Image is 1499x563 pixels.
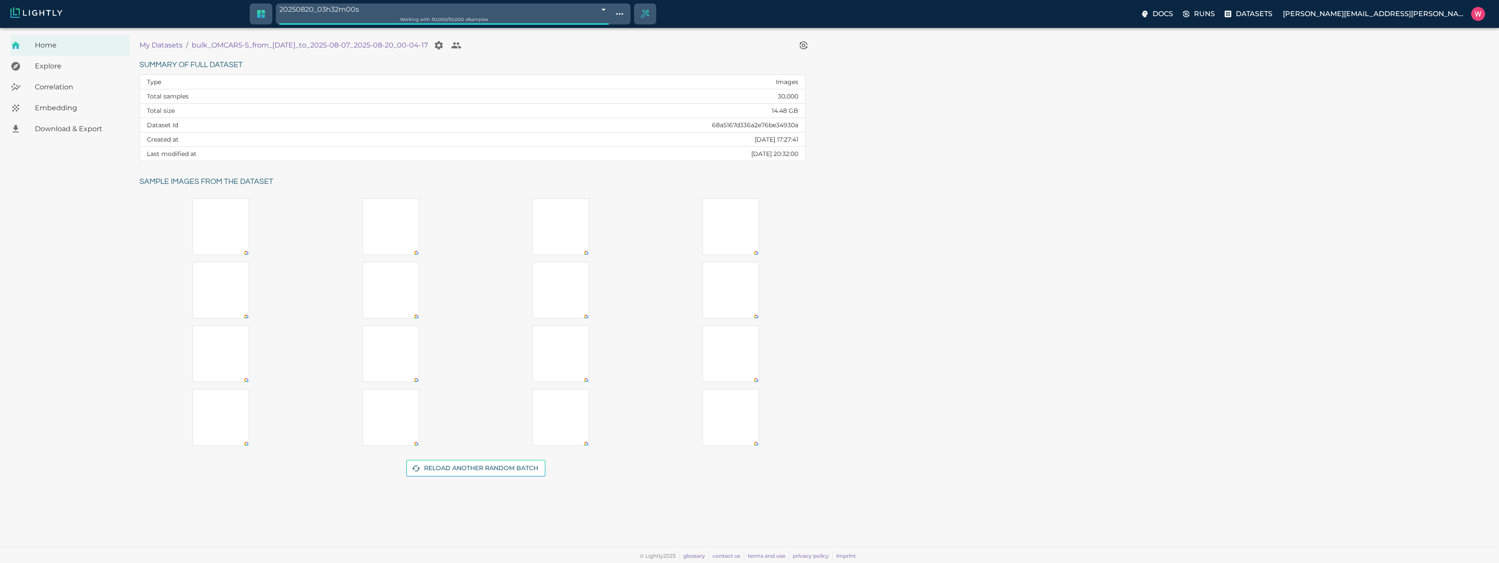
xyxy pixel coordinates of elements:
a: terms and use [748,553,785,559]
a: contact us [712,553,740,559]
label: Runs [1180,6,1218,22]
a: Correlation [10,77,129,98]
img: William Maio [1471,7,1485,21]
a: imprint [836,553,856,559]
p: Docs [1153,9,1173,19]
nav: breadcrumb [139,37,795,54]
a: My Datasets [139,40,183,51]
label: Docs [1139,6,1177,22]
button: Collaborate on your dataset [448,37,465,54]
p: Runs [1194,9,1215,19]
button: View worker run detail [793,35,814,55]
a: Embedding [10,98,129,119]
li: / [186,40,188,51]
div: 20250820_03h32m00s [279,3,609,15]
a: privacy policy [793,553,829,559]
td: Images [398,75,805,89]
label: [PERSON_NAME][EMAIL_ADDRESS][PERSON_NAME]William Maio [1279,4,1489,24]
a: bulk_OMCAR5-5_from_[DATE]_to_2025-08-07_2025-08-20_00-04-17 [192,40,428,51]
h6: Summary of full dataset [139,58,806,72]
span: Explore [35,61,122,71]
a: Home [10,35,129,56]
td: [DATE] 20:32:00 [398,147,805,161]
th: Last modified at [140,147,398,161]
a: Switch to crop dataset [251,3,271,24]
button: Show tag tree [612,7,627,21]
th: Dataset Id [140,118,398,132]
p: Datasets [1236,9,1272,19]
button: Manage your dataset [430,37,448,54]
span: © Lightly 2025 [640,553,676,559]
label: Datasets [1222,6,1276,22]
p: bulk_OMCAR5-5_from_2025-08-07_to_2025-08-07_2025-08-20_00-04-17 [192,40,428,51]
a: Download & Export [10,119,129,139]
p: [PERSON_NAME][EMAIL_ADDRESS][PERSON_NAME] [1283,9,1468,19]
span: Working with 30,000 / 30,000 of samples [400,17,488,22]
th: Total size [140,104,398,118]
th: Total samples [140,89,398,104]
th: Created at [140,132,398,147]
button: Reload another random batch [406,460,546,477]
span: Correlation [35,82,122,92]
a: glossary [683,553,705,559]
td: 30,000 [398,89,805,104]
nav: explore, analyze, sample, metadata, embedding, correlations label, download your dataset [10,35,129,139]
div: Create selection [634,3,655,24]
td: 14.48 GB [398,104,805,118]
td: 68a5167d336a2e76be34930a [398,118,805,132]
span: Embedding [35,103,122,113]
h6: Sample images from the dataset [139,175,812,189]
th: Type [140,75,398,89]
span: Home [35,40,122,51]
a: Explore [10,56,129,77]
img: Lightly [10,7,62,18]
span: Download & Export [35,124,122,134]
table: dataset summary [140,75,805,161]
td: [DATE] 17:27:41 [398,132,805,147]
